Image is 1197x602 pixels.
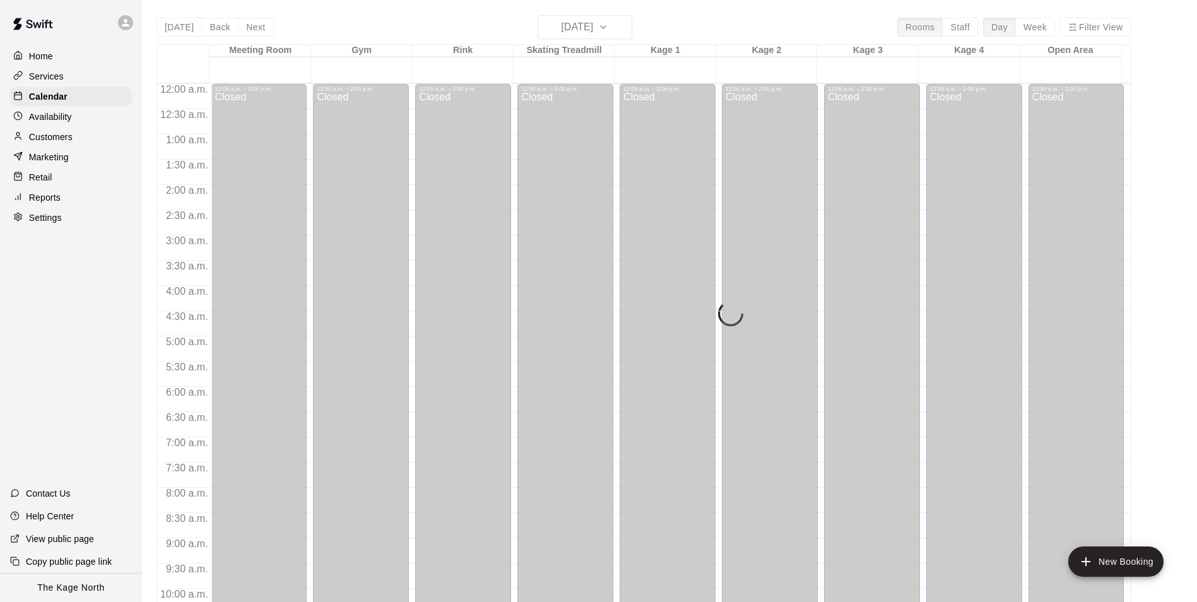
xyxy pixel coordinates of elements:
div: 12:00 a.m. – 2:00 p.m. [726,86,814,92]
p: View public page [26,533,94,545]
span: 9:00 a.m. [163,538,211,549]
a: Services [10,67,132,86]
div: 12:00 a.m. – 2:00 p.m. [317,86,405,92]
div: 12:00 a.m. – 2:00 p.m. [521,86,610,92]
p: Home [29,50,53,62]
div: 12:00 a.m. – 2:00 p.m. [1032,86,1121,92]
a: Reports [10,188,132,207]
p: Reports [29,191,61,204]
span: 6:30 a.m. [163,412,211,423]
p: Help Center [26,510,74,522]
button: add [1068,546,1164,577]
div: Rink [412,45,513,57]
div: Meeting Room [209,45,310,57]
p: Retail [29,171,52,184]
p: The Kage North [37,581,105,594]
a: Retail [10,168,132,187]
div: Kage 1 [615,45,716,57]
div: 12:00 a.m. – 2:00 p.m. [623,86,712,92]
span: 5:30 a.m. [163,362,211,372]
span: 2:00 a.m. [163,185,211,196]
span: 3:00 a.m. [163,235,211,246]
span: 3:30 a.m. [163,261,211,271]
span: 10:00 a.m. [157,589,211,599]
p: Settings [29,211,62,224]
p: Contact Us [26,487,71,500]
span: 6:00 a.m. [163,387,211,398]
span: 12:00 a.m. [157,84,211,95]
span: 8:30 a.m. [163,513,211,524]
span: 4:30 a.m. [163,311,211,322]
a: Calendar [10,87,132,106]
span: 4:00 a.m. [163,286,211,297]
a: Marketing [10,148,132,167]
p: Customers [29,131,73,143]
div: Gym [311,45,412,57]
p: Services [29,70,64,83]
span: 12:30 a.m. [157,109,211,120]
span: 7:30 a.m. [163,463,211,473]
p: Calendar [29,90,68,103]
span: 1:00 a.m. [163,134,211,145]
span: 8:00 a.m. [163,488,211,499]
div: Open Area [1020,45,1121,57]
span: 1:30 a.m. [163,160,211,170]
div: Kage 2 [716,45,817,57]
div: 12:00 a.m. – 2:00 p.m. [930,86,1018,92]
span: 9:30 a.m. [163,564,211,574]
a: Settings [10,208,132,227]
p: Marketing [29,151,69,163]
div: Kage 3 [817,45,918,57]
div: Skating Treadmill [514,45,615,57]
a: Availability [10,107,132,126]
div: 12:00 a.m. – 2:00 p.m. [828,86,916,92]
a: Customers [10,127,132,146]
span: 5:00 a.m. [163,336,211,347]
div: 12:00 a.m. – 2:00 p.m. [215,86,304,92]
span: 2:30 a.m. [163,210,211,221]
span: 7:00 a.m. [163,437,211,448]
a: Home [10,47,132,66]
div: 12:00 a.m. – 2:00 p.m. [419,86,507,92]
p: Availability [29,110,72,123]
div: Kage 4 [919,45,1020,57]
p: Copy public page link [26,555,112,568]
